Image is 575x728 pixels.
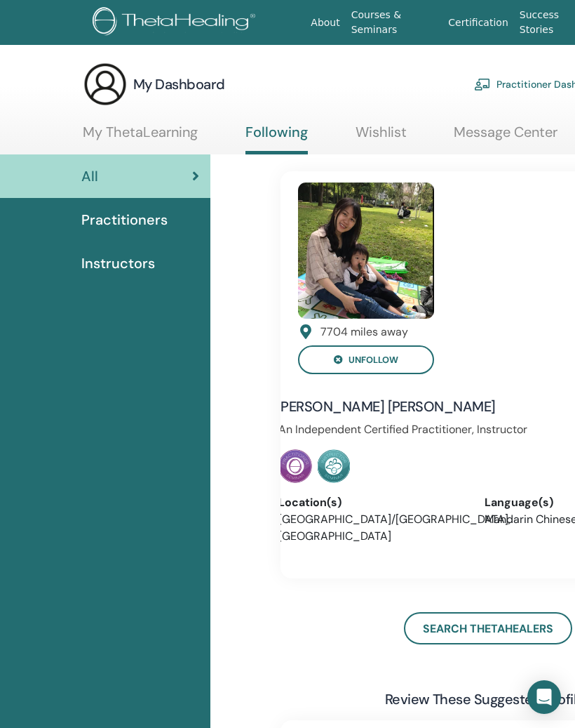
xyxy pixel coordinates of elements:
[298,345,434,374] button: unfollow
[133,74,225,94] h3: My Dashboard
[442,10,513,36] a: Certification
[83,124,198,151] a: My ThetaLearning
[93,7,260,39] img: logo.png
[305,10,345,36] a: About
[81,253,155,274] span: Instructors
[474,78,491,91] img: chalkboard-teacher.svg
[278,494,464,511] div: Location(s)
[81,166,98,187] span: All
[356,124,407,151] a: Wishlist
[454,124,557,151] a: Message Center
[81,209,168,230] span: Practitioners
[278,511,464,545] li: [GEOGRAPHIC_DATA]/[GEOGRAPHIC_DATA], [GEOGRAPHIC_DATA]
[404,612,572,644] a: Search ThetaHealers
[245,124,308,154] a: Following
[298,183,434,319] img: default.jpg
[527,680,561,714] div: Open Intercom Messenger
[320,324,408,340] div: 7704 miles away
[346,2,443,43] a: Courses & Seminars
[83,62,128,107] img: generic-user-icon.jpg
